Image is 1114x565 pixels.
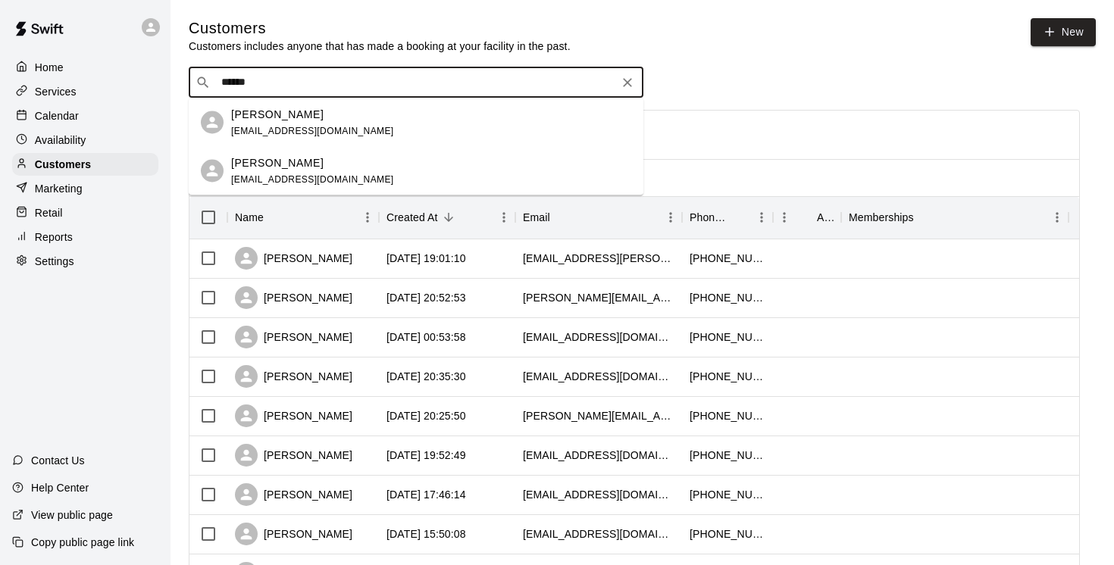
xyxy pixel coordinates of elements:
[12,129,158,151] a: Availability
[231,173,394,184] span: [EMAIL_ADDRESS][DOMAIN_NAME]
[35,229,73,245] p: Reports
[493,206,515,229] button: Menu
[35,84,77,99] p: Services
[12,105,158,127] a: Calendar
[231,106,324,122] p: [PERSON_NAME]
[12,250,158,273] a: Settings
[523,251,674,266] div: rrfong@shaw.ca
[773,196,841,239] div: Age
[690,526,765,542] div: +16048024281
[386,251,466,266] div: 2025-10-10 19:01:10
[682,196,773,239] div: Phone Number
[523,448,674,463] div: cliff@ckmsports.com
[235,196,264,239] div: Name
[659,206,682,229] button: Menu
[729,207,750,228] button: Sort
[386,448,466,463] div: 2025-10-07 19:52:49
[523,369,674,384] div: rczerlau@gmail.com
[12,56,158,79] a: Home
[31,453,85,468] p: Contact Us
[189,39,571,54] p: Customers includes anyone that has made a booking at your facility in the past.
[31,480,89,495] p: Help Center
[35,254,74,269] p: Settings
[35,205,63,220] p: Retail
[386,196,438,239] div: Created At
[356,206,379,229] button: Menu
[12,153,158,176] a: Customers
[1031,18,1096,46] a: New
[690,251,765,266] div: +16047858516
[914,207,935,228] button: Sort
[235,365,352,388] div: [PERSON_NAME]
[235,523,352,545] div: [PERSON_NAME]
[264,207,285,228] button: Sort
[690,329,765,345] div: +16043557777
[523,196,550,239] div: Email
[523,526,674,542] div: jdailly@me.com
[523,408,674,423] div: zack_mason@hotmail.com
[515,196,682,239] div: Email
[690,290,765,305] div: +17789886047
[235,444,352,467] div: [PERSON_NAME]
[386,369,466,384] div: 2025-10-07 20:35:30
[386,408,466,423] div: 2025-10-07 20:25:50
[773,206,796,229] button: Menu
[235,286,352,309] div: [PERSON_NAME]
[1046,206,1069,229] button: Menu
[550,207,571,228] button: Sort
[235,247,352,270] div: [PERSON_NAME]
[386,329,466,345] div: 2025-10-08 00:53:58
[690,487,765,502] div: +12362347643
[35,157,91,172] p: Customers
[690,369,765,384] div: +16049028020
[35,133,86,148] p: Availability
[817,196,834,239] div: Age
[189,18,571,39] h5: Customers
[523,329,674,345] div: mjmsun@gmail.com
[849,196,914,239] div: Memberships
[690,408,765,423] div: +16047652596
[523,487,674,502] div: orange4807@naver.com
[201,160,224,183] div: Sander Rifkin
[523,290,674,305] div: justin.mcsharry@gmail.com
[690,196,729,239] div: Phone Number
[227,196,379,239] div: Name
[235,404,352,427] div: [PERSON_NAME]
[201,111,224,134] div: June Rifkin
[35,181,83,196] p: Marketing
[617,72,638,93] button: Clear
[386,290,466,305] div: 2025-10-08 20:52:53
[386,526,466,542] div: 2025-10-07 15:50:08
[796,207,817,228] button: Sort
[35,108,79,123] p: Calendar
[750,206,773,229] button: Menu
[35,60,64,75] p: Home
[12,80,158,103] a: Services
[31,535,134,550] p: Copy public page link
[438,207,459,228] button: Sort
[31,507,113,523] p: View public page
[379,196,515,239] div: Created At
[12,177,158,200] a: Marketing
[841,196,1069,239] div: Memberships
[235,483,352,506] div: [PERSON_NAME]
[12,201,158,224] a: Retail
[189,67,643,98] div: Search customers by name or email
[12,226,158,248] a: Reports
[231,125,394,136] span: [EMAIL_ADDRESS][DOMAIN_NAME]
[690,448,765,463] div: +16047208195
[235,326,352,348] div: [PERSON_NAME]
[386,487,466,502] div: 2025-10-07 17:46:14
[231,155,324,170] p: [PERSON_NAME]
